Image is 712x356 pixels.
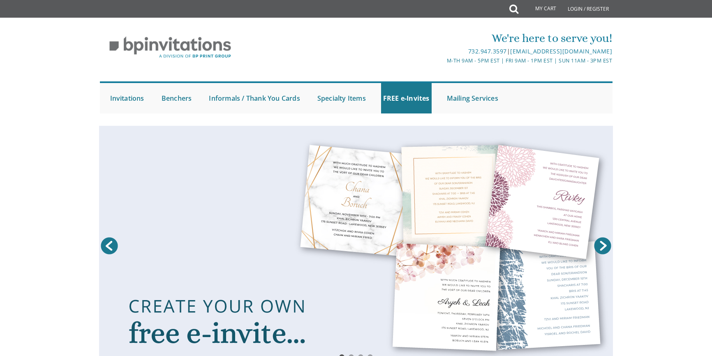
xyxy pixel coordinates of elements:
[100,30,241,65] img: BP Invitation Loft
[108,83,146,113] a: Invitations
[445,83,500,113] a: Mailing Services
[468,47,507,55] a: 732.947.3597
[271,46,612,56] div: |
[160,83,194,113] a: Benchers
[381,83,432,113] a: FREE e-Invites
[271,30,612,46] div: We're here to serve you!
[518,1,562,17] a: My Cart
[315,83,368,113] a: Specialty Items
[592,236,613,256] a: Next
[207,83,302,113] a: Informals / Thank You Cards
[510,47,612,55] a: [EMAIL_ADDRESS][DOMAIN_NAME]
[271,56,612,65] div: M-Th 9am - 5pm EST | Fri 9am - 1pm EST | Sun 11am - 3pm EST
[677,323,704,348] iframe: chat widget
[99,236,120,256] a: Prev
